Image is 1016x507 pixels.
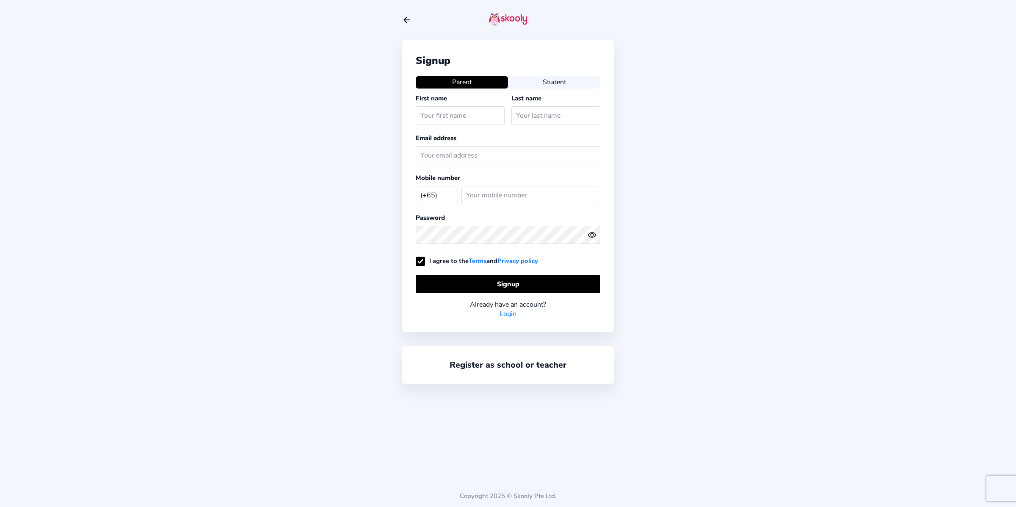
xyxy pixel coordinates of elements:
button: Signup [416,275,600,293]
label: Last name [511,94,541,103]
ion-icon: eye outline [588,230,596,239]
a: Privacy policy [497,257,538,265]
button: eye outlineeye off outline [588,230,600,239]
button: arrow back outline [402,15,411,25]
label: Password [416,213,445,222]
a: Register as school or teacher [450,359,566,371]
button: Parent [416,76,508,88]
label: Mobile number [416,174,460,182]
label: Email address [416,134,456,142]
input: Your email address [416,146,600,164]
input: Your mobile number [461,186,600,204]
label: First name [416,94,447,103]
input: Your last name [511,106,600,125]
button: Student [508,76,600,88]
img: skooly-logo.png [489,12,527,26]
a: Terms [469,257,486,265]
a: Login [500,309,516,319]
label: I agree to the and [416,257,538,265]
input: Your first name [416,106,505,125]
div: Signup [416,54,600,67]
div: Already have an account? [416,300,600,309]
